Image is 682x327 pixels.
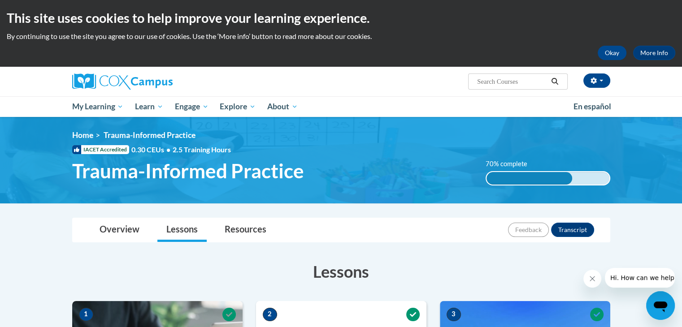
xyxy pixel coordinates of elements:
[573,102,611,111] span: En español
[261,96,304,117] a: About
[583,270,601,288] iframe: Close message
[66,96,130,117] a: My Learning
[598,46,626,60] button: Okay
[267,101,298,112] span: About
[72,145,129,154] span: IACET Accredited
[487,172,572,185] div: 70% complete
[157,218,207,242] a: Lessons
[166,145,170,154] span: •
[605,268,675,288] iframe: Message from company
[486,159,537,169] label: 70% complete
[72,159,304,183] span: Trauma-Informed Practice
[104,130,195,140] span: Trauma-Informed Practice
[59,96,624,117] div: Main menu
[131,145,173,155] span: 0.30 CEUs
[72,73,173,90] img: Cox Campus
[173,145,231,154] span: 2.5 Training Hours
[216,218,275,242] a: Resources
[7,9,675,27] h2: This site uses cookies to help improve your learning experience.
[5,6,73,13] span: Hi. How can we help?
[568,97,617,116] a: En español
[476,76,548,87] input: Search Courses
[263,308,277,321] span: 2
[72,130,93,140] a: Home
[135,101,163,112] span: Learn
[91,218,148,242] a: Overview
[175,101,209,112] span: Engage
[79,308,93,321] span: 1
[129,96,169,117] a: Learn
[214,96,261,117] a: Explore
[551,223,594,237] button: Transcript
[583,73,610,88] button: Account Settings
[169,96,214,117] a: Engage
[72,73,243,90] a: Cox Campus
[633,46,675,60] a: More Info
[508,223,549,237] button: Feedback
[72,260,610,283] h3: Lessons
[72,101,123,112] span: My Learning
[646,291,675,320] iframe: Button to launch messaging window
[7,31,675,41] p: By continuing to use the site you agree to our use of cookies. Use the ‘More info’ button to read...
[220,101,256,112] span: Explore
[548,76,561,87] button: Search
[447,308,461,321] span: 3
